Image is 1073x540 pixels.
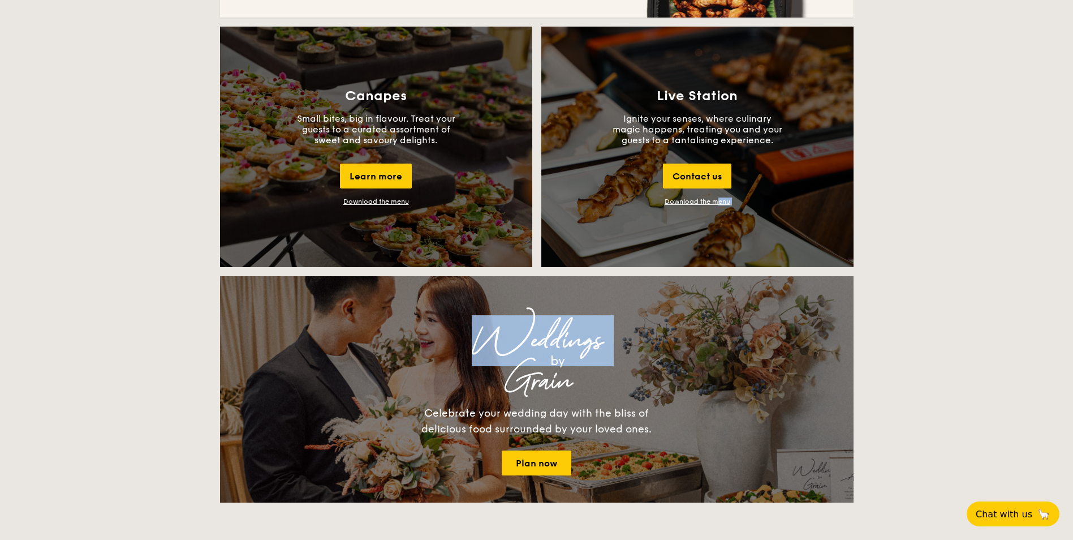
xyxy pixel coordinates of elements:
span: Chat with us [976,509,1032,520]
div: Contact us [663,164,731,188]
div: by [361,351,754,371]
p: Ignite your senses, where culinary magic happens, treating you and your guests to a tantalising e... [613,113,782,145]
a: Plan now [502,451,571,475]
p: Small bites, big in flavour. Treat your guests to a curated assortment of sweet and savoury delig... [291,113,461,145]
div: Learn more [340,164,412,188]
button: Chat with us🦙 [967,502,1059,526]
a: Download the menu [665,198,730,205]
span: 🦙 [1037,508,1050,521]
h3: Live Station [657,88,738,104]
div: Weddings [320,331,754,351]
h3: Canapes [345,88,407,104]
div: Celebrate your wedding day with the bliss of delicious food surrounded by your loved ones. [410,405,664,437]
div: Grain [320,371,754,392]
div: Download the menu [343,198,409,205]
